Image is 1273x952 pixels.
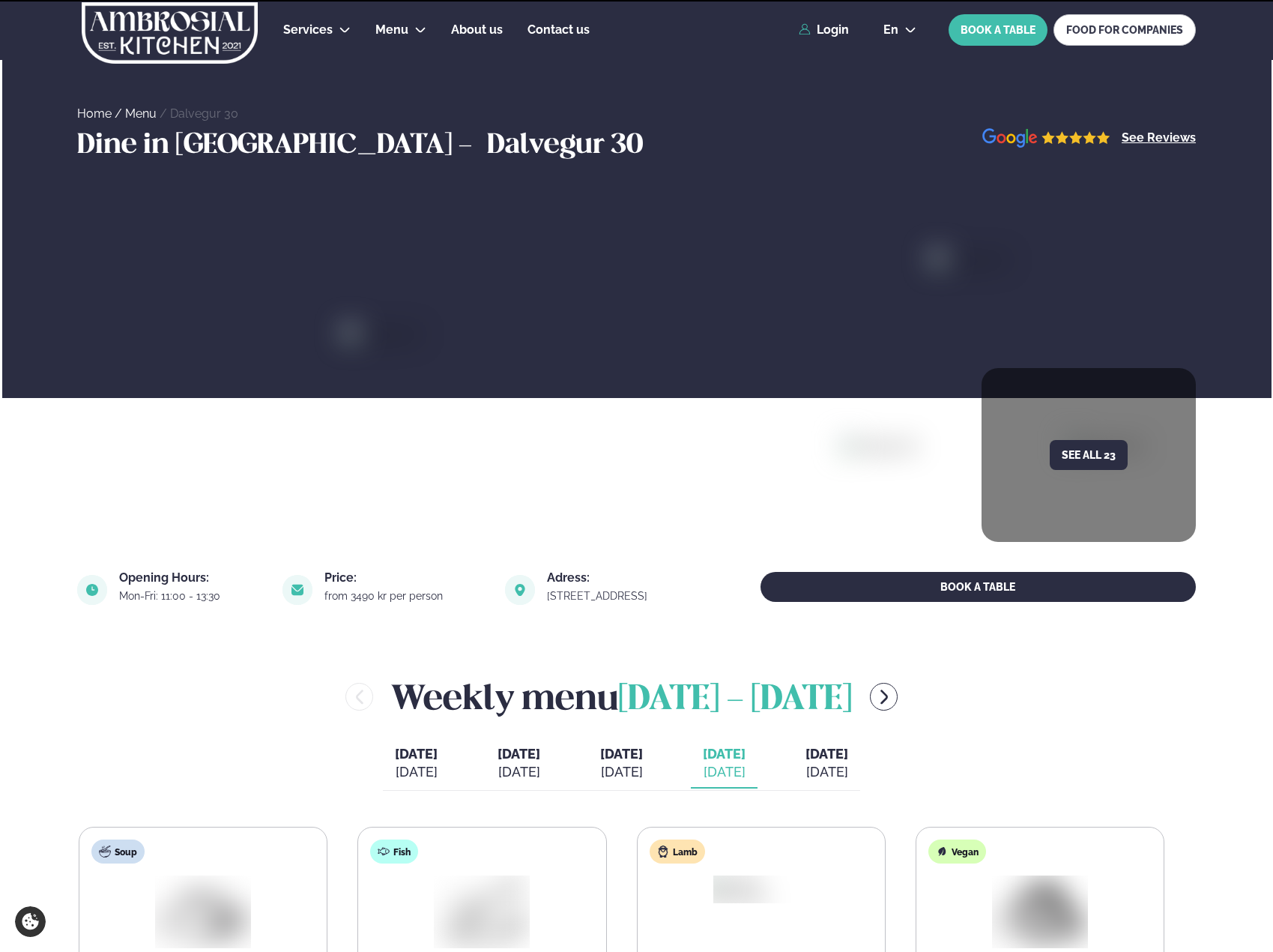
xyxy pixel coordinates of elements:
span: en [883,24,898,36]
a: Services [283,21,333,39]
img: fish.svg [378,846,390,858]
div: Fish [370,840,418,864]
button: [DATE] [DATE] [588,739,655,789]
a: FOOD FOR COMPANIES [1053,14,1196,46]
img: image alt [841,438,1098,646]
img: Vegan.png [982,869,1098,952]
img: image alt [344,326,1143,758]
button: en [871,24,928,36]
span: [DATE] [498,746,540,762]
a: Home [77,106,112,121]
div: Opening Hours: [119,572,264,584]
div: [DATE] [395,763,438,781]
button: See all 23 [1050,440,1128,470]
div: [DATE] [805,763,848,781]
a: Cookie settings [15,906,46,937]
div: [DATE] [600,763,643,781]
div: Mon-Fri: 11:00 - 13:30 [119,590,264,602]
div: Vegan [928,840,986,864]
img: image alt [77,575,107,605]
button: [DATE] [DATE] [793,739,860,789]
h3: Dalvegur 30 [487,128,643,164]
button: [DATE] [DATE] [383,739,450,789]
img: image alt [505,575,535,605]
img: Lamb-Meat.png [704,873,819,906]
div: [DATE] [703,763,746,781]
div: Price: [324,572,487,584]
h3: Dine in [GEOGRAPHIC_DATA] - [77,128,480,164]
button: BOOK A TABLE [949,14,1047,46]
a: Login [799,23,849,37]
a: See Reviews [1122,132,1196,144]
a: Dalvegur 30 [170,106,238,121]
a: link [547,587,692,605]
span: About us [451,22,503,37]
img: soup.svg [99,846,111,858]
button: menu-btn-left [345,683,373,711]
span: [DATE] [805,746,848,762]
div: Adress: [547,572,692,584]
button: menu-btn-right [870,683,898,711]
img: image alt [982,128,1110,148]
span: [DATE] [703,746,746,762]
img: Soup.png [145,869,261,952]
div: Lamb [650,840,705,864]
h2: Weekly menu [391,672,852,721]
a: About us [451,21,503,39]
a: Menu [125,106,157,121]
button: [DATE] [DATE] [486,739,552,789]
span: [DATE] [600,746,643,762]
img: logo [80,2,259,64]
a: Contact us [527,21,590,39]
span: Menu [375,22,408,37]
img: image alt [282,575,312,605]
span: Services [283,22,333,37]
span: [DATE] - [DATE] [618,684,852,717]
span: / [160,106,170,121]
div: from 3490 kr per person [324,590,487,602]
span: Contact us [527,22,590,37]
span: / [115,106,125,121]
a: Menu [375,21,408,39]
button: BOOK A TABLE [761,572,1196,602]
img: Fish.png [425,869,540,952]
img: Vegan.svg [936,846,948,858]
img: Lamb.svg [657,846,669,858]
button: [DATE] [DATE] [691,739,758,789]
div: Soup [91,840,145,864]
div: [DATE] [498,763,540,781]
span: [DATE] [395,745,438,763]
